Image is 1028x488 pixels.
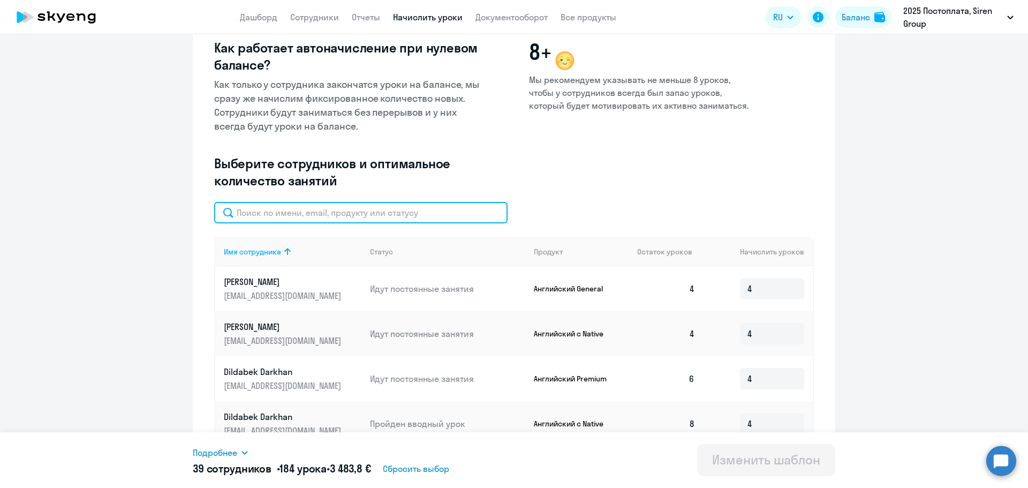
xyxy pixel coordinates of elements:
p: Как только у сотрудника закончатся уроки на балансе, мы сразу же начислим фиксированное количеств... [214,78,485,133]
div: Имя сотрудника [224,247,281,257]
span: 184 урока [279,462,327,475]
h5: 39 сотрудников • • [193,461,371,476]
button: Изменить шаблон [697,444,835,476]
div: Изменить шаблон [712,451,820,468]
div: Статус [370,247,393,257]
a: Dildabek Darkhan[EMAIL_ADDRESS][DOMAIN_NAME] [224,411,361,437]
div: Имя сотрудника [224,247,361,257]
a: Сотрудники [290,12,339,22]
div: Статус [370,247,525,257]
p: Dildabek Darkhan [224,366,344,378]
p: Идут постоянные занятия [370,328,525,340]
img: wink [552,48,578,73]
a: Дашборд [240,12,277,22]
p: Пройден вводный урок [370,418,525,430]
td: 6 [629,356,704,401]
span: RU [773,11,783,24]
div: Продукт [534,247,629,257]
h3: Как работает автоначисление при нулевом балансе? [214,39,485,73]
p: 2025 Постоплата, Siren Group [903,4,1003,30]
th: Начислить уроков [704,237,813,266]
p: Английский с Native [534,419,614,429]
a: Отчеты [352,12,380,22]
button: Балансbalance [835,6,891,28]
a: [PERSON_NAME][EMAIL_ADDRESS][DOMAIN_NAME] [224,321,361,347]
td: 4 [629,266,704,311]
p: Английский Premium [534,374,614,384]
span: 3 483,8 € [330,462,371,475]
a: Документооборот [475,12,548,22]
a: Все продукты [561,12,616,22]
a: Dildabek Darkhan[EMAIL_ADDRESS][DOMAIN_NAME] [224,366,361,392]
p: Идут постоянные занятия [370,373,525,385]
p: [EMAIL_ADDRESS][DOMAIN_NAME] [224,380,344,392]
div: Продукт [534,247,563,257]
a: Начислить уроки [393,12,463,22]
div: Баланс [842,11,870,24]
p: [PERSON_NAME] [224,276,344,288]
p: [EMAIL_ADDRESS][DOMAIN_NAME] [224,290,344,302]
div: Остаток уроков [637,247,704,257]
span: Сбросить выбор [383,462,449,475]
p: Мы рекомендуем указывать не меньше 8 уроков, чтобы у сотрудников всегда был запас уроков, который... [529,73,750,112]
img: balance [874,12,885,22]
input: Поиск по имени, email, продукту или статусу [214,202,508,223]
p: [PERSON_NAME] [224,321,344,333]
span: 8+ [529,39,551,65]
p: [EMAIL_ADDRESS][DOMAIN_NAME] [224,425,344,437]
button: RU [766,6,801,28]
p: Английский с Native [534,329,614,339]
td: 8 [629,401,704,446]
h3: Выберите сотрудников и оптимальное количество занятий [214,155,485,189]
td: 4 [629,311,704,356]
button: 2025 Постоплата, Siren Group [898,4,1019,30]
p: Английский General [534,284,614,294]
a: [PERSON_NAME][EMAIL_ADDRESS][DOMAIN_NAME] [224,276,361,302]
p: [EMAIL_ADDRESS][DOMAIN_NAME] [224,335,344,347]
span: Подробнее [193,446,237,459]
p: Dildabek Darkhan [224,411,344,423]
span: Остаток уроков [637,247,692,257]
p: Идут постоянные занятия [370,283,525,295]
